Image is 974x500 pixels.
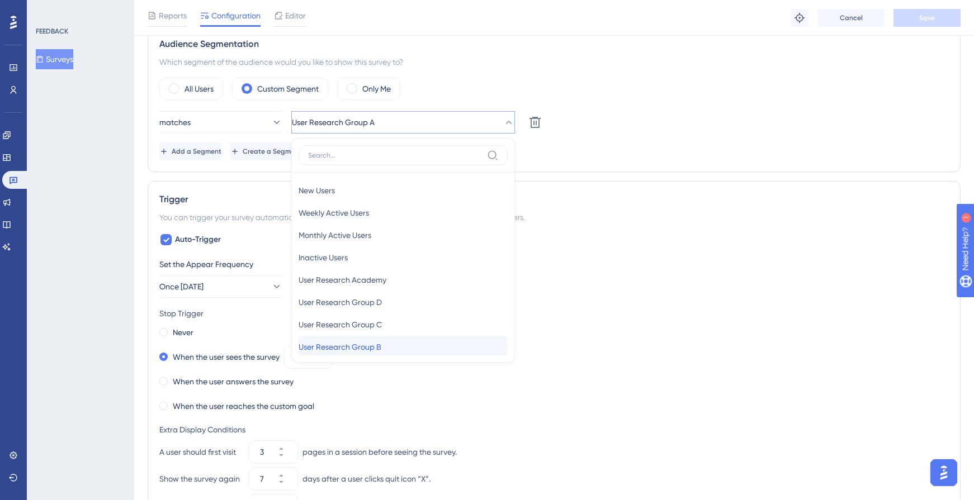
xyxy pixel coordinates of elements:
span: User Research Academy [299,273,386,287]
span: User Research Group B [299,340,381,354]
button: Once [DATE] [159,275,282,298]
span: User Research Group D [299,296,382,309]
button: matches [159,111,282,134]
span: User Research Group A [292,116,375,129]
span: Auto-Trigger [175,233,221,246]
button: User Research Group B [299,336,508,358]
span: matches [159,116,191,129]
button: User Research Group D [299,291,508,313]
label: When the user answers the survey [173,375,294,388]
button: Inactive Users [299,246,508,269]
button: User Research Group C [299,313,508,336]
div: A user should first visit [159,445,244,459]
button: Monthly Active Users [299,224,508,246]
button: User Research Group A [291,111,515,134]
span: Add a Segment [172,147,221,156]
div: You can trigger your survey automatically when the target URL is visited, and/or use the custom t... [159,211,949,224]
button: Save [893,9,961,27]
div: FEEDBACK [36,27,68,36]
div: Trigger [159,193,949,206]
label: Only Me [362,82,391,96]
div: days after a user clicks quit icon “X”. [302,472,431,485]
div: pages in a session before seeing the survey. [302,445,457,459]
span: New Users [299,184,335,197]
button: Add a Segment [159,142,221,160]
span: Monthly Active Users [299,228,371,242]
span: Cancel [840,13,863,22]
div: Set the Appear Frequency [159,258,949,271]
span: Editor [285,9,306,22]
div: Stop Trigger [159,307,949,320]
label: When the user sees the survey [173,350,280,364]
button: User Research Academy [299,269,508,291]
span: Inactive Users [299,251,348,264]
div: Audience Segmentation [159,37,949,51]
span: Configuration [211,9,261,22]
label: Custom Segment [257,82,319,96]
label: When the user reaches the custom goal [173,399,314,413]
iframe: UserGuiding AI Assistant Launcher [927,456,961,489]
button: Weekly Active Users [299,202,508,224]
span: Save [919,13,935,22]
span: Need Help? [26,3,70,16]
button: Surveys [36,49,73,69]
span: Once [DATE] [159,280,204,293]
span: Weekly Active Users [299,206,369,220]
div: 1 [78,6,81,15]
div: Which segment of the audience would you like to show this survey to? [159,55,949,69]
label: All Users [185,82,214,96]
span: Reports [159,9,187,22]
div: Extra Display Conditions [159,423,949,436]
span: Create a Segment [243,147,301,156]
div: Show the survey again [159,472,244,485]
button: Cancel [817,9,885,27]
input: Search... [308,151,483,160]
button: Create a Segment [230,142,301,160]
button: New Users [299,179,508,202]
label: Never [173,326,193,339]
span: User Research Group C [299,318,382,331]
